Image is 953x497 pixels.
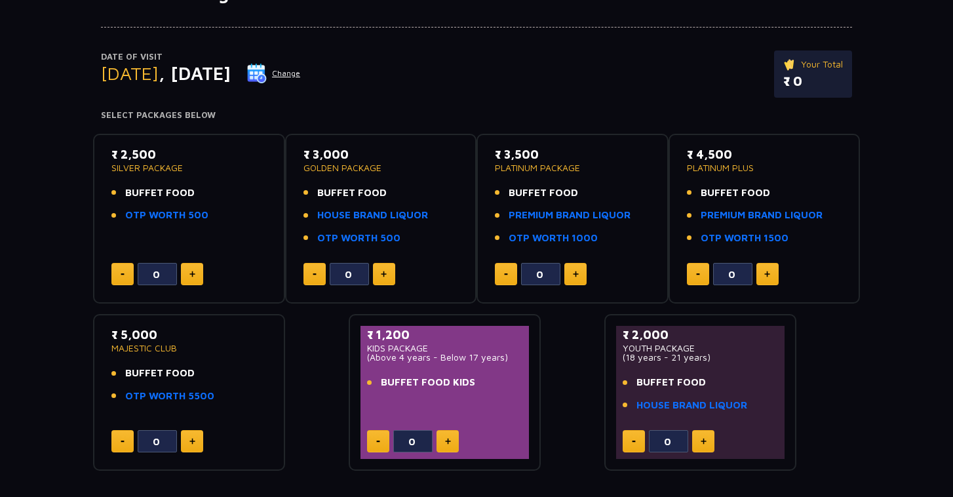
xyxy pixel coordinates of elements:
[573,271,579,277] img: plus
[636,375,706,390] span: BUFFET FOOD
[381,375,475,390] span: BUFFET FOOD KIDS
[125,186,195,201] span: BUFFET FOOD
[121,441,125,443] img: minus
[701,186,770,201] span: BUFFET FOOD
[189,271,195,277] img: plus
[101,62,159,84] span: [DATE]
[367,344,522,353] p: KIDS PACKAGE
[764,271,770,277] img: plus
[509,208,631,223] a: PREMIUM BRAND LIQUOR
[125,366,195,381] span: BUFFET FOOD
[623,344,778,353] p: YOUTH PACKAGE
[509,186,578,201] span: BUFFET FOOD
[317,186,387,201] span: BUFFET FOOD
[701,208,823,223] a: PREMIUM BRAND LIQUOR
[189,438,195,445] img: plus
[687,163,842,172] p: PLATINUM PLUS
[101,50,301,64] p: Date of Visit
[159,62,231,84] span: , [DATE]
[696,273,700,275] img: minus
[101,110,852,121] h4: Select Packages Below
[445,438,451,445] img: plus
[701,231,788,246] a: OTP WORTH 1500
[783,57,797,71] img: ticket
[381,271,387,277] img: plus
[367,353,522,362] p: (Above 4 years - Below 17 years)
[121,273,125,275] img: minus
[303,146,459,163] p: ₹ 3,000
[376,441,380,443] img: minus
[701,438,707,445] img: plus
[623,353,778,362] p: (18 years - 21 years)
[687,146,842,163] p: ₹ 4,500
[317,208,428,223] a: HOUSE BRAND LIQUOR
[111,163,267,172] p: SILVER PACKAGE
[111,146,267,163] p: ₹ 2,500
[317,231,400,246] a: OTP WORTH 500
[125,208,208,223] a: OTP WORTH 500
[783,57,843,71] p: Your Total
[623,326,778,344] p: ₹ 2,000
[509,231,598,246] a: OTP WORTH 1000
[111,326,267,344] p: ₹ 5,000
[111,344,267,353] p: MAJESTIC CLUB
[303,163,459,172] p: GOLDEN PACKAGE
[313,273,317,275] img: minus
[367,326,522,344] p: ₹ 1,200
[125,389,214,404] a: OTP WORTH 5500
[246,63,301,84] button: Change
[636,398,747,413] a: HOUSE BRAND LIQUOR
[495,146,650,163] p: ₹ 3,500
[495,163,650,172] p: PLATINUM PACKAGE
[632,441,636,443] img: minus
[504,273,508,275] img: minus
[783,71,843,91] p: ₹ 0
